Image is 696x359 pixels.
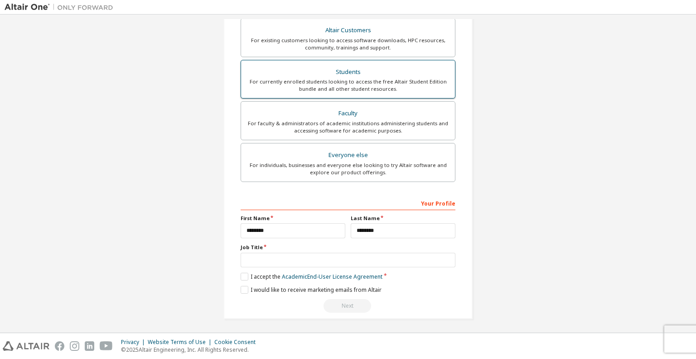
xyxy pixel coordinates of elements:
[246,66,449,79] div: Students
[241,244,455,251] label: Job Title
[246,162,449,176] div: For individuals, businesses and everyone else looking to try Altair software and explore our prod...
[241,286,382,294] label: I would like to receive marketing emails from Altair
[246,149,449,162] div: Everyone else
[246,107,449,120] div: Faculty
[70,341,79,351] img: instagram.svg
[55,341,64,351] img: facebook.svg
[241,215,345,222] label: First Name
[241,196,455,210] div: Your Profile
[282,273,382,280] a: Academic End-User License Agreement
[3,341,49,351] img: altair_logo.svg
[214,339,261,346] div: Cookie Consent
[351,215,455,222] label: Last Name
[241,273,382,280] label: I accept the
[246,78,449,93] div: For currently enrolled students looking to access the free Altair Student Edition bundle and all ...
[241,299,455,313] div: You need to provide your academic email
[246,24,449,37] div: Altair Customers
[85,341,94,351] img: linkedin.svg
[148,339,214,346] div: Website Terms of Use
[121,339,148,346] div: Privacy
[100,341,113,351] img: youtube.svg
[246,120,449,134] div: For faculty & administrators of academic institutions administering students and accessing softwa...
[121,346,261,354] p: © 2025 Altair Engineering, Inc. All Rights Reserved.
[5,3,118,12] img: Altair One
[246,37,449,51] div: For existing customers looking to access software downloads, HPC resources, community, trainings ...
